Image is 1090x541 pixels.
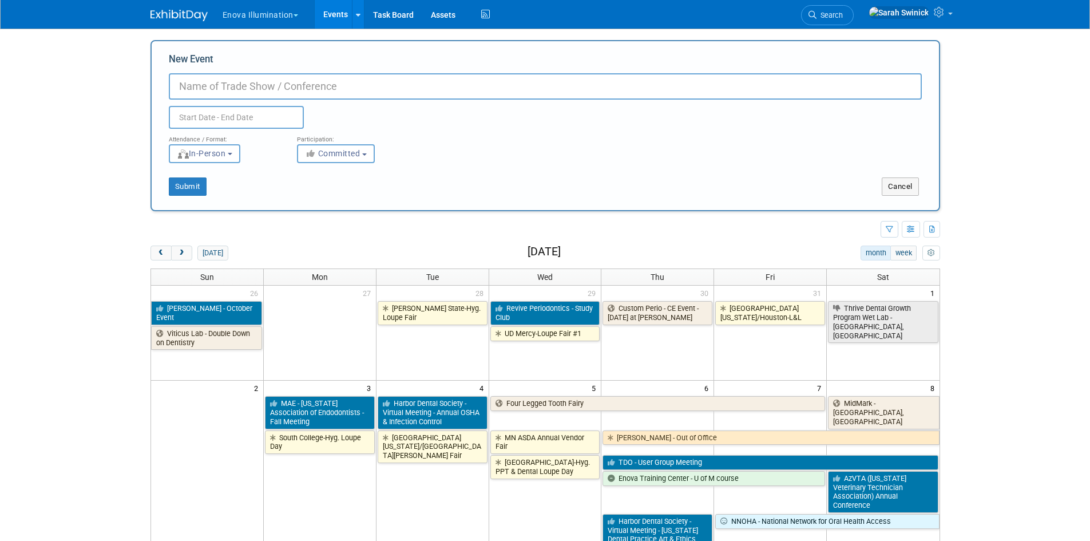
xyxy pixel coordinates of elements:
[265,396,375,429] a: MAE - [US_STATE] Association of Endodontists - Fall Meeting
[703,381,714,395] span: 6
[426,273,439,282] span: Tue
[890,246,917,260] button: week
[200,273,214,282] span: Sun
[151,326,262,350] a: Viticus Lab - Double Down on Dentistry
[882,177,919,196] button: Cancel
[490,455,600,479] a: [GEOGRAPHIC_DATA]-Hyg. PPT & Dental Loupe Day
[528,246,561,258] h2: [DATE]
[603,455,938,470] a: TDO - User Group Meeting
[537,273,553,282] span: Wed
[816,11,843,19] span: Search
[366,381,376,395] span: 3
[169,73,922,100] input: Name of Trade Show / Conference
[249,286,263,300] span: 26
[603,431,939,445] a: [PERSON_NAME] - Out of Office
[490,326,600,341] a: UD Mercy-Loupe Fair #1
[265,431,375,454] a: South College-Hyg. Loupe Day
[197,246,228,260] button: [DATE]
[490,396,826,411] a: Four Legged Tooth Fairy
[169,53,213,70] label: New Event
[490,301,600,325] a: Revive Periodontics - Study Club
[816,381,826,395] span: 7
[297,144,375,163] button: Committed
[474,286,489,300] span: 28
[478,381,489,395] span: 4
[312,273,328,282] span: Mon
[877,273,889,282] span: Sat
[603,471,825,486] a: Enova Training Center - U of M course
[715,301,825,325] a: [GEOGRAPHIC_DATA][US_STATE]/Houston-L&L
[169,106,304,129] input: Start Date - End Date
[828,301,938,343] a: Thrive Dental Growth Program Wet Lab - [GEOGRAPHIC_DATA], [GEOGRAPHIC_DATA]
[869,6,929,19] img: Sarah Swinick
[169,129,280,144] div: Attendance / Format:
[490,431,600,454] a: MN ASDA Annual Vendor Fair
[812,286,826,300] span: 31
[590,381,601,395] span: 5
[861,246,891,260] button: month
[828,471,938,513] a: AzVTA ([US_STATE] Veterinary Technician Association) Annual Conference
[151,301,262,325] a: [PERSON_NAME] - October Event
[828,396,939,429] a: MidMark - [GEOGRAPHIC_DATA], [GEOGRAPHIC_DATA]
[150,246,172,260] button: prev
[586,286,601,300] span: 29
[169,177,207,196] button: Submit
[169,144,240,163] button: In-Person
[177,149,226,158] span: In-Person
[150,10,208,21] img: ExhibitDay
[362,286,376,300] span: 27
[929,286,940,300] span: 1
[922,246,940,260] button: myCustomButton
[171,246,192,260] button: next
[801,5,854,25] a: Search
[651,273,664,282] span: Thu
[378,396,487,429] a: Harbor Dental Society - Virtual Meeting - Annual OSHA & Infection Control
[928,250,935,257] i: Personalize Calendar
[378,431,487,463] a: [GEOGRAPHIC_DATA][US_STATE]/[GEOGRAPHIC_DATA][PERSON_NAME] Fair
[603,301,712,325] a: Custom Perio - CE Event - [DATE] at [PERSON_NAME]
[297,129,408,144] div: Participation:
[305,149,360,158] span: Committed
[929,381,940,395] span: 8
[766,273,775,282] span: Fri
[253,381,263,395] span: 2
[699,286,714,300] span: 30
[378,301,487,325] a: [PERSON_NAME] State-Hyg. Loupe Fair
[715,514,939,529] a: NNOHA - National Network for Oral Health Access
